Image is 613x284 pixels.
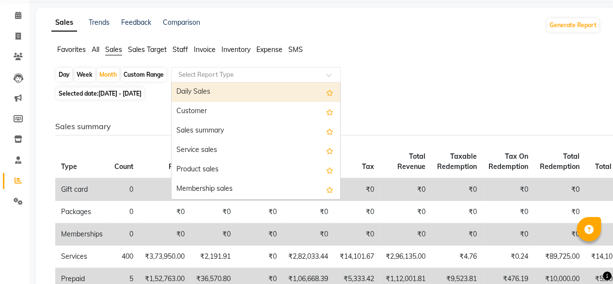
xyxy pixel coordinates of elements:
span: Add this report to Favorites List [326,86,333,98]
td: ₹14,101.67 [334,246,380,268]
td: ₹0 [236,246,283,268]
td: ₹0 [483,201,534,223]
td: ₹0 [431,201,483,223]
td: ₹0 [380,178,431,201]
td: ₹2,82,033.44 [283,246,334,268]
span: Expense [256,45,283,54]
span: Selected date: [56,87,144,100]
div: Product sales [172,160,340,180]
td: Packages [55,201,109,223]
span: Tax [362,162,374,171]
td: ₹0 [139,201,190,223]
span: Sales Target [128,45,167,54]
td: ₹0 [139,223,190,246]
td: ₹4.76 [431,246,483,268]
td: Gift card [55,178,109,201]
td: ₹89,725.00 [534,246,585,268]
button: Generate Report [547,18,599,32]
div: Custom Range [121,68,166,82]
td: ₹0 [139,178,190,201]
a: Feedback [121,18,151,27]
td: 0 [109,223,139,246]
span: Price [169,162,185,171]
span: Total Revenue [397,152,425,171]
td: 400 [109,246,139,268]
td: ₹0 [334,223,380,246]
td: ₹2,96,135.00 [380,246,431,268]
span: Staff [173,45,188,54]
td: ₹3,73,950.00 [139,246,190,268]
span: Invoice [194,45,216,54]
span: Favorites [57,45,86,54]
a: Trends [89,18,110,27]
td: Memberships [55,223,109,246]
td: 0 [109,178,139,201]
td: ₹0 [431,178,483,201]
td: ₹2,191.91 [190,246,236,268]
span: Add this report to Favorites List [326,145,333,156]
td: ₹0.24 [483,246,534,268]
td: ₹0 [380,223,431,246]
span: [DATE] - [DATE] [98,90,141,97]
a: Sales [51,14,77,32]
div: Week [74,68,95,82]
td: ₹0 [380,201,431,223]
td: Services [55,246,109,268]
ng-dropdown-panel: Options list [171,82,341,200]
td: ₹0 [334,178,380,201]
span: Inventory [221,45,251,54]
div: Sales summary [172,121,340,141]
td: ₹0 [334,201,380,223]
div: Membership sales [172,180,340,199]
div: Customer [172,102,340,121]
td: ₹0 [190,201,236,223]
td: ₹0 [431,223,483,246]
td: ₹0 [534,178,585,201]
td: 0 [109,201,139,223]
span: Taxable Redemption [437,152,477,171]
div: Day [56,68,72,82]
span: Count [114,162,133,171]
a: Comparison [163,18,200,27]
span: SMS [288,45,303,54]
span: Add this report to Favorites List [326,125,333,137]
td: ₹0 [534,223,585,246]
span: Sales [105,45,122,54]
div: Service sales [172,141,340,160]
td: ₹0 [283,201,334,223]
td: ₹0 [283,223,334,246]
td: ₹0 [534,201,585,223]
span: Add this report to Favorites List [326,164,333,176]
div: Daily Sales [172,83,340,102]
td: ₹0 [236,201,283,223]
span: Add this report to Favorites List [326,106,333,117]
td: ₹0 [190,223,236,246]
td: ₹0 [236,223,283,246]
span: Tax On Redemption [488,152,528,171]
td: ₹0 [483,178,534,201]
span: All [92,45,99,54]
div: Month [97,68,119,82]
h6: Sales summary [55,122,592,131]
span: Add this report to Favorites List [326,184,333,195]
span: Type [61,162,77,171]
td: ₹0 [483,223,534,246]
